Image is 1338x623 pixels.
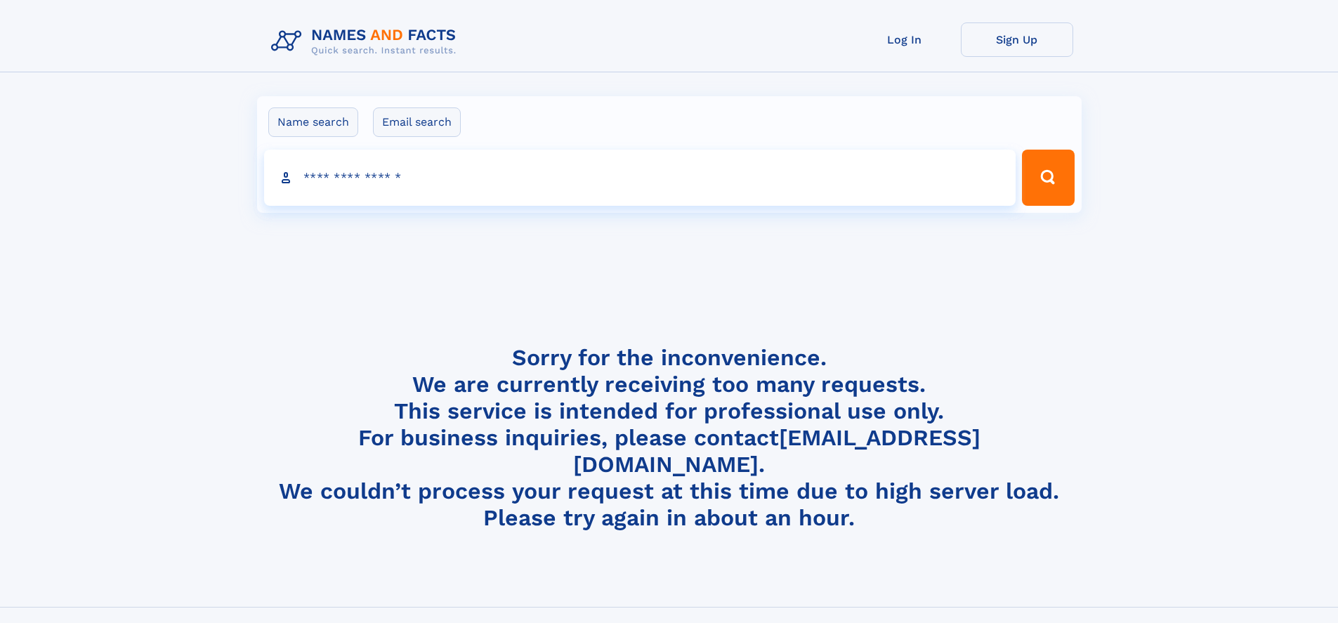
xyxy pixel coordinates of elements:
[373,107,461,137] label: Email search
[264,150,1016,206] input: search input
[848,22,961,57] a: Log In
[265,22,468,60] img: Logo Names and Facts
[1022,150,1074,206] button: Search Button
[268,107,358,137] label: Name search
[573,424,980,478] a: [EMAIL_ADDRESS][DOMAIN_NAME]
[961,22,1073,57] a: Sign Up
[265,344,1073,532] h4: Sorry for the inconvenience. We are currently receiving too many requests. This service is intend...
